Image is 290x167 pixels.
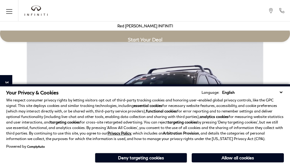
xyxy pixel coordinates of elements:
div: Powered by [6,145,45,148]
button: Allow all cookies [192,153,284,162]
p: We respect consumer privacy rights by letting visitors opt out of third-party tracking cookies an... [6,97,284,142]
span: Start Your Deal [128,36,163,42]
span: Your Privacy & Cookies [6,89,59,95]
a: Privacy Policy [108,131,131,135]
div: Language: [202,91,219,94]
strong: targeting cookies [168,120,197,124]
select: Language Select [221,89,284,95]
a: Red [PERSON_NAME] INFINITI [117,24,173,28]
strong: essential cookies [134,103,162,108]
strong: functional cookies [146,109,177,113]
strong: Arbitration Provision [163,131,199,135]
button: Deny targeting cookies [95,153,187,163]
img: INFINITI [25,6,48,16]
strong: analytics cookies [200,114,229,119]
a: infiniti [25,6,48,16]
a: ComplyAuto [27,145,45,148]
strong: targeting cookies [50,120,80,124]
